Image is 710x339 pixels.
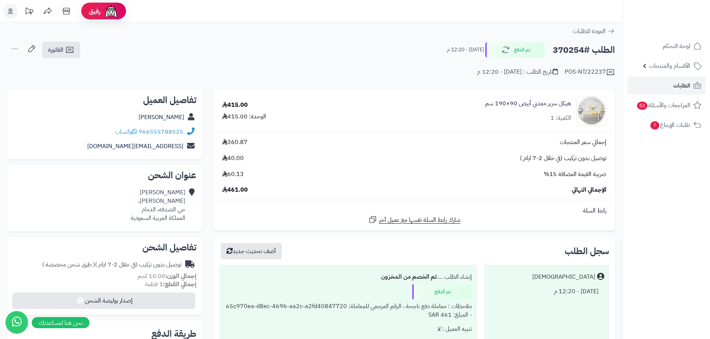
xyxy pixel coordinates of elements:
span: العودة للطلبات [573,27,606,36]
div: الوحدة: 415.00 [222,112,266,121]
a: [PERSON_NAME] [139,113,184,122]
div: [DEMOGRAPHIC_DATA] [532,273,595,281]
span: رفيق [89,7,101,16]
div: توصيل بدون تركيب (في خلال 2-7 ايام ) [42,260,182,269]
div: 415.00 [222,101,248,109]
a: شارك رابط السلة نفسها مع عميل آخر [368,215,460,224]
div: رابط السلة [217,207,612,215]
span: ( طرق شحن مخصصة ) [42,260,95,269]
span: 40.00 [222,154,244,163]
b: تم الخصم من المخزون [381,272,437,281]
strong: إجمالي القطع: [163,280,196,289]
a: [EMAIL_ADDRESS][DOMAIN_NAME] [87,142,183,151]
small: [DATE] - 12:20 م [447,46,484,54]
a: هيكل سرير معدني أبيض 90×190 سم [485,99,571,108]
a: لوحة التحكم [627,37,706,55]
span: توصيل بدون تركيب (في خلال 2-7 ايام ) [520,154,606,163]
span: 461.00 [222,186,248,194]
span: 7 [650,121,659,129]
h2: الطلب #370254 [553,42,615,58]
div: POS-NT/22237 [565,68,615,77]
a: العودة للطلبات [573,27,615,36]
h2: طريقة الدفع [151,329,196,338]
a: الفاتورة [42,42,80,58]
a: الطلبات [627,77,706,95]
div: تاريخ الطلب : [DATE] - 12:20 م [477,68,558,76]
span: ضريبة القيمة المضافة 15% [544,170,606,179]
h2: تفاصيل الشحن [13,243,196,252]
div: إنشاء الطلب .... [224,270,471,284]
button: إصدار بوليصة الشحن [12,292,195,309]
a: طلبات الإرجاع7 [627,116,706,134]
small: 1 قطعة [145,280,196,289]
img: 1754548358-110101010021-90x90.jpg [577,96,606,126]
img: logo-2.png [659,20,703,35]
span: الفاتورة [48,45,63,54]
strong: إجمالي الوزن: [165,272,196,281]
a: واتساب [115,127,137,136]
div: ملاحظات : معاملة دفع ناجحة ، الرقم المرجعي للمعاملة: 65c970ea-d8ec-4696-aa2c-a2fd40847720 - المبل... [224,299,471,322]
button: أضف تحديث جديد [221,243,282,259]
span: 60.13 [222,170,244,179]
span: 52 [637,102,647,110]
div: تم الدفع [412,284,472,299]
div: [PERSON_NAME] [PERSON_NAME]، حي الصدفه، الدمام المملكة العربية السعودية [131,188,185,222]
div: تنبيه العميل : لا [224,322,471,336]
a: 966555788525 [139,127,183,136]
small: 10.00 كجم [138,272,196,281]
h2: عنوان الشحن [13,171,196,180]
span: طلبات الإرجاع [650,120,690,130]
span: الطلبات [673,80,690,91]
h3: سجل الطلب [565,247,609,256]
span: المراجعات والأسئلة [636,100,690,111]
span: 360.87 [222,138,247,147]
div: الكمية: 1 [550,114,571,122]
div: [DATE] - 12:20 م [489,284,604,299]
h2: تفاصيل العميل [13,96,196,105]
span: شارك رابط السلة نفسها مع عميل آخر [379,216,460,224]
button: تم الدفع [485,42,545,58]
a: المراجعات والأسئلة52 [627,96,706,114]
img: ai-face.png [104,4,119,19]
span: الأقسام والمنتجات [649,61,690,71]
span: الإجمالي النهائي [572,186,606,194]
a: تحديثات المنصة [20,4,38,20]
span: لوحة التحكم [663,41,690,51]
span: إجمالي سعر المنتجات [560,138,606,147]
